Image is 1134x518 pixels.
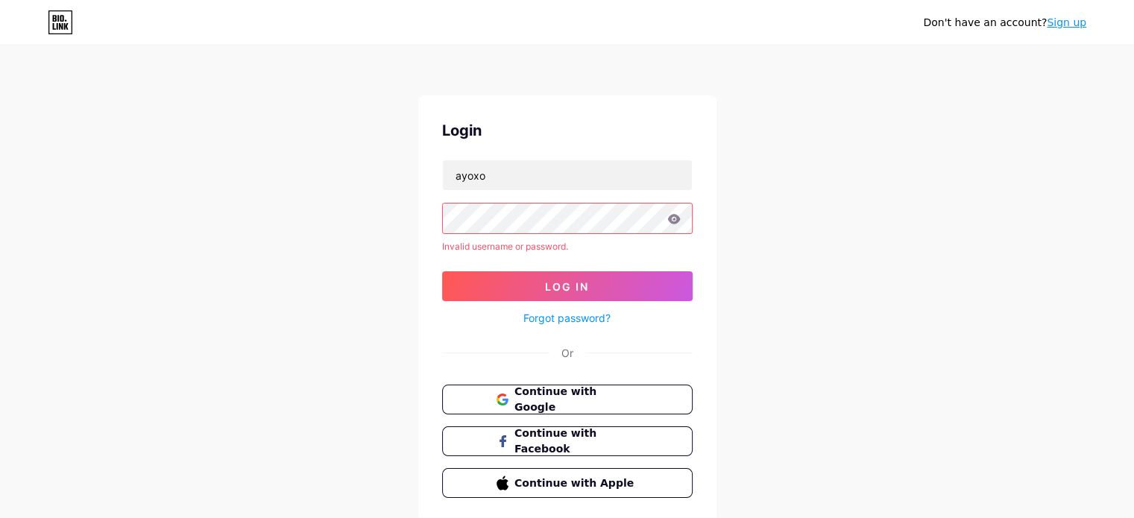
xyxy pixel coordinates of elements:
button: Continue with Apple [442,468,693,498]
span: Continue with Google [514,384,637,415]
button: Continue with Facebook [442,426,693,456]
input: Username [443,160,692,190]
span: Log In [545,280,589,293]
button: Continue with Google [442,385,693,414]
div: Or [561,345,573,361]
a: Forgot password? [523,310,611,326]
span: Continue with Facebook [514,426,637,457]
div: Invalid username or password. [442,240,693,253]
div: Don't have an account? [923,15,1086,31]
div: Login [442,119,693,142]
button: Log In [442,271,693,301]
a: Sign up [1047,16,1086,28]
span: Continue with Apple [514,476,637,491]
